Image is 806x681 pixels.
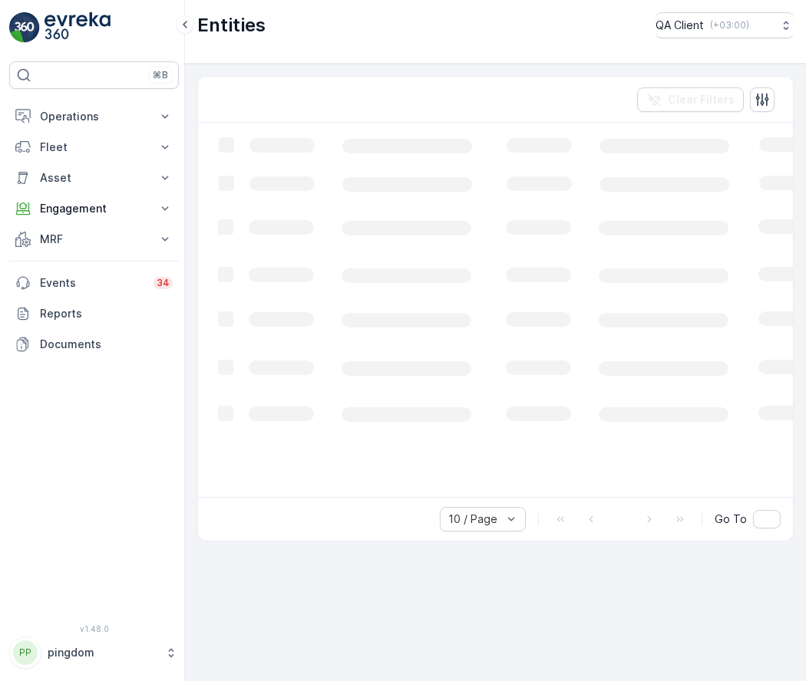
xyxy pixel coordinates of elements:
[40,337,173,352] p: Documents
[9,637,179,669] button: PPpingdom
[157,277,170,289] p: 34
[9,329,179,360] a: Documents
[710,19,749,31] p: ( +03:00 )
[9,101,179,132] button: Operations
[9,268,179,298] a: Events34
[656,12,794,38] button: QA Client(+03:00)
[9,163,179,193] button: Asset
[637,87,744,112] button: Clear Filters
[9,624,179,633] span: v 1.48.0
[48,645,157,660] p: pingdom
[40,170,148,186] p: Asset
[40,232,148,247] p: MRF
[40,109,148,124] p: Operations
[40,306,173,321] p: Reports
[9,298,179,329] a: Reports
[9,132,179,163] button: Fleet
[715,512,747,527] span: Go To
[197,13,266,38] p: Entities
[45,12,111,43] img: logo_light-DOdMpM7g.png
[153,69,168,81] p: ⌘B
[40,140,148,155] p: Fleet
[9,193,179,224] button: Engagement
[13,640,38,665] div: PP
[9,224,179,255] button: MRF
[656,18,704,33] p: QA Client
[40,201,148,216] p: Engagement
[668,92,735,107] p: Clear Filters
[9,12,40,43] img: logo
[40,275,144,291] p: Events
